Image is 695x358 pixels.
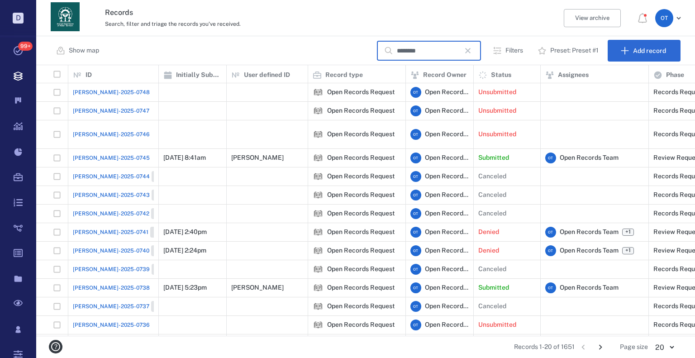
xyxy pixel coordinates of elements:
p: User defined ID [244,71,290,80]
button: View archive [564,9,621,27]
span: Open Records Team [425,302,469,311]
span: 99+ [18,42,33,51]
div: O T [545,153,556,163]
div: Open Records Request [313,282,324,293]
div: O T [410,171,421,182]
a: Go home [51,2,80,34]
div: O T [410,245,421,256]
div: Open Records Request [313,87,324,98]
span: Open Records Team [560,246,619,255]
img: icon Open Records Request [313,190,324,200]
span: Open Records Team [560,228,619,237]
div: O T [410,208,421,219]
a: [PERSON_NAME]-2025-0738 [73,284,150,292]
span: Closed [153,247,174,254]
p: Unsubmitted [478,320,516,329]
a: [PERSON_NAME]-2025-0743Closed [73,190,176,200]
p: Denied [478,246,499,255]
h3: Records [105,7,459,18]
div: Open Records Request [313,171,324,182]
span: +1 [624,247,633,254]
div: Open Records Request [313,301,324,312]
span: [PERSON_NAME]-2025-0737 [73,302,149,310]
div: O T [410,153,421,163]
div: Open Records Request [327,284,395,291]
button: Preset: Preset #1 [532,40,606,62]
img: icon Open Records Request [313,227,324,238]
span: Help [20,6,39,14]
a: [PERSON_NAME]-2025-0741Closed [73,227,175,238]
div: O T [410,87,421,98]
a: [PERSON_NAME]-2025-0745 [73,154,150,162]
nav: pagination navigation [575,340,609,354]
span: Open Records Team [425,130,469,139]
button: Go to next page [593,340,608,354]
p: Phase [666,71,684,80]
div: Open Records Request [313,105,324,116]
p: Canceled [478,302,506,311]
span: Closed [153,302,174,310]
span: Open Records Team [560,283,619,292]
span: Closed [153,265,175,273]
p: Status [491,71,511,80]
span: [PERSON_NAME]-2025-0744 [73,172,150,181]
p: [DATE] 5:23pm [163,283,207,292]
div: O T [545,282,556,293]
p: Show map [69,46,99,55]
span: +1 [622,247,634,254]
div: O T [410,129,421,140]
p: Assignees [558,71,589,80]
button: OT [655,9,684,27]
p: Record Owner [423,71,467,80]
img: icon Open Records Request [313,129,324,140]
span: Records 1-20 of 1651 [514,343,575,352]
span: [PERSON_NAME]-2025-0741 [73,228,148,236]
div: [PERSON_NAME] [231,284,284,291]
span: Open Records Team [425,88,469,97]
span: Search, filter and triage the records you've received. [105,21,241,27]
img: icon Open Records Request [313,301,324,312]
span: [PERSON_NAME]-2025-0743 [73,191,150,199]
p: Canceled [478,209,506,218]
img: icon Open Records Request [313,153,324,163]
img: icon Open Records Request [313,245,324,256]
div: 20 [648,342,681,353]
div: Open Records Request [313,227,324,238]
span: Open Records Team [560,153,619,162]
button: help [45,336,66,357]
a: [PERSON_NAME]-2025-0742Closed [73,208,176,219]
div: Open Records Request [327,154,395,161]
button: Filters [487,40,530,62]
p: Initially Submitted Date [176,71,222,80]
img: icon Open Records Request [313,282,324,293]
div: Open Records Request [327,303,395,310]
img: icon Open Records Request [313,208,324,219]
button: Add record [608,40,681,62]
span: Closed [153,172,175,180]
a: [PERSON_NAME]-2025-0739Closed [73,264,176,275]
p: Canceled [478,191,506,200]
a: [PERSON_NAME]-2025-0737Closed [73,301,176,312]
p: ID [86,71,92,80]
div: Open Records Request [327,107,395,114]
div: O T [410,320,421,330]
span: Closed [152,228,173,236]
button: Show map [51,40,106,62]
span: [PERSON_NAME]-2025-0742 [73,210,149,218]
div: O T [545,227,556,238]
p: [DATE] 8:41am [163,153,206,162]
p: Submitted [478,153,509,162]
div: O T [410,301,421,312]
a: [PERSON_NAME]-2025-0746 [73,130,150,138]
p: Canceled [478,172,506,181]
div: O T [410,282,421,293]
a: [PERSON_NAME]-2025-0748 [73,88,150,96]
div: O T [410,105,421,116]
span: Open Records Team [425,209,469,218]
p: Submitted [478,283,509,292]
p: Unsubmitted [478,88,516,97]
